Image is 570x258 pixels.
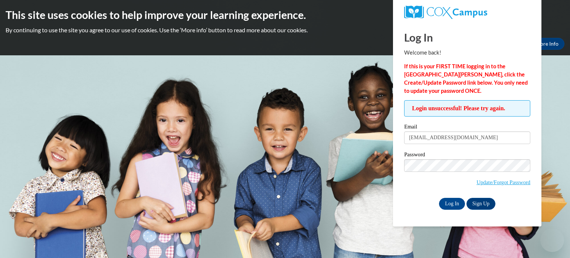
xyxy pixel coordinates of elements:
[6,26,564,34] p: By continuing to use the site you agree to our use of cookies. Use the ‘More info’ button to read...
[404,152,530,159] label: Password
[530,38,564,50] a: More Info
[404,124,530,131] label: Email
[404,30,530,45] h1: Log In
[404,6,530,19] a: COX Campus
[439,198,465,210] input: Log In
[404,6,487,19] img: COX Campus
[404,63,528,94] strong: If this is your FIRST TIME logging in to the [GEOGRAPHIC_DATA][PERSON_NAME], click the Create/Upd...
[540,228,564,252] iframe: Button to launch messaging window
[476,179,530,185] a: Update/Forgot Password
[404,100,530,117] span: Login unsuccessful! Please try again.
[466,198,495,210] a: Sign Up
[6,7,564,22] h2: This site uses cookies to help improve your learning experience.
[404,49,530,57] p: Welcome back!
